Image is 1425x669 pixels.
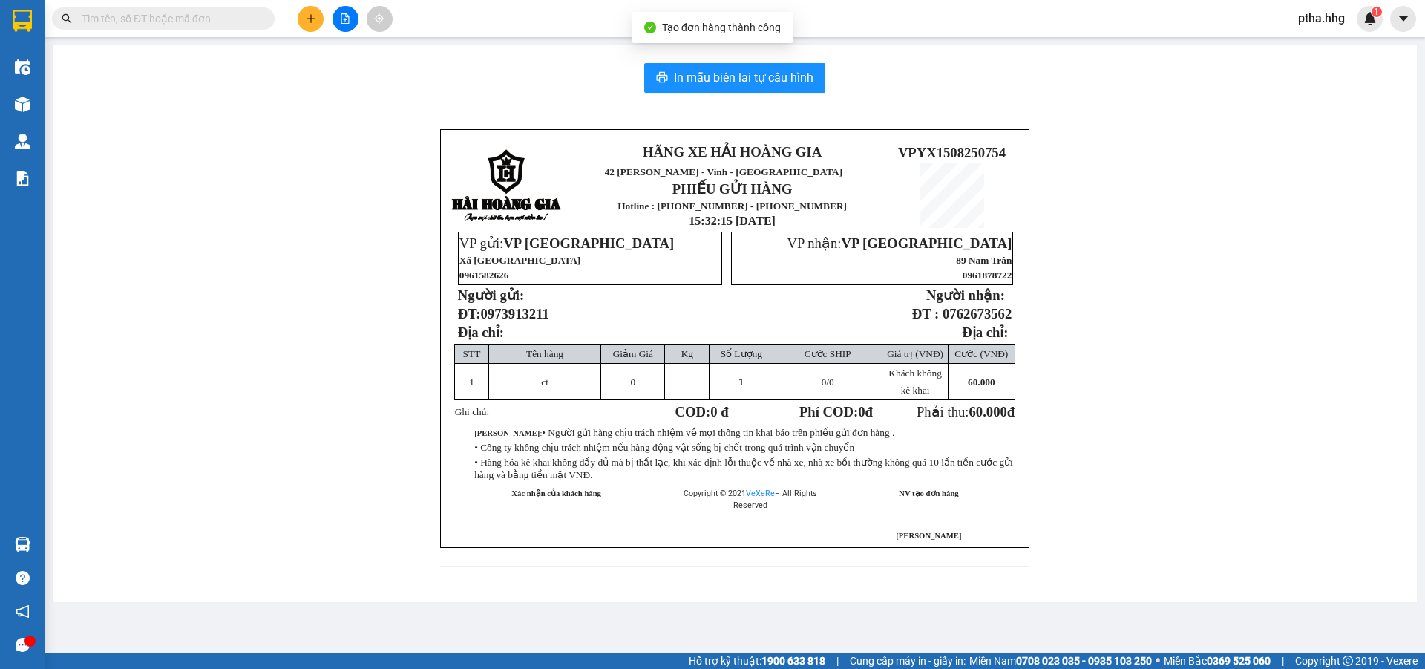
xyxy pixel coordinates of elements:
[675,404,729,420] strong: COD:
[481,306,549,322] span: 0973913211
[969,653,1152,669] span: Miền Nam
[1016,655,1152,667] strong: 0708 023 035 - 0935 103 250
[684,489,817,510] span: Copyright © 2021 – All Rights Reserved
[474,457,1013,480] span: • Hàng hóa kê khai không đầy đủ mà bị thất lạc, khi xác định lỗi thuộc về nhà xe, nhà xe bồi thườ...
[8,33,56,107] img: logo
[787,235,1012,251] span: VP nhận:
[206,55,313,71] span: VPYX1508250754
[367,6,393,32] button: aim
[943,306,1012,322] span: 0762673562
[15,171,30,186] img: solution-icon
[962,324,1008,340] strong: Địa chỉ:
[963,270,1012,281] span: 0961878722
[858,404,865,420] span: 0
[917,404,1015,420] span: Phải thu:
[62,13,72,24] span: search
[822,376,834,388] span: /0
[458,287,524,303] strong: Người gửi:
[1282,653,1284,669] span: |
[542,427,894,438] span: • Người gửi hàng chịu trách nhiệm về mọi thông tin khai báo trên phiếu gửi đơn hàng .
[306,13,316,24] span: plus
[15,134,30,149] img: warehouse-icon
[541,376,548,388] span: ct
[469,376,474,388] span: 1
[968,376,995,388] span: 60.000
[526,348,563,359] span: Tên hàng
[474,442,854,453] span: • Công ty không chịu trách nhiệm nếu hàng động vật sống bị chết trong quá trình vận chuyển
[459,270,509,281] span: 0961582626
[761,655,825,667] strong: 1900 633 818
[738,376,744,388] span: 1
[63,99,199,122] strong: Hotline : [PHONE_NUMBER] - [PHONE_NUMBER]
[84,15,177,47] strong: HÃNG XE HẢI HOÀNG GIA
[1374,7,1379,17] span: 1
[1397,12,1410,25] span: caret-down
[746,489,775,498] a: VeXeRe
[899,489,958,497] strong: NV tạo đơn hàng
[617,200,847,212] strong: Hotline : [PHONE_NUMBER] - [PHONE_NUMBER]
[896,532,961,540] span: [PERSON_NAME]
[474,429,540,437] strong: [PERSON_NAME]
[926,287,1005,303] strong: Người nhận:
[969,404,1006,420] span: 60.000
[822,376,827,388] span: 0
[16,604,30,619] span: notification
[459,255,581,266] span: Xã [GEOGRAPHIC_DATA]
[644,22,656,33] span: check-circle
[1363,12,1377,25] img: icon-new-feature
[662,22,781,33] span: Tạo đơn hàng thành công
[681,348,693,359] span: Kg
[799,404,873,420] strong: Phí COD: đ
[1390,6,1416,32] button: caret-down
[15,97,30,112] img: warehouse-icon
[1343,656,1353,666] span: copyright
[458,324,504,340] span: Địa chỉ:
[332,6,358,32] button: file-add
[16,638,30,652] span: message
[605,166,843,177] span: 42 [PERSON_NAME] - Vinh - [GEOGRAPHIC_DATA]
[13,10,32,32] img: logo-vxr
[1164,653,1271,669] span: Miền Bắc
[643,144,822,160] strong: HÃNG XE HẢI HOÀNG GIA
[71,80,191,96] strong: PHIẾU GỬI HÀNG
[340,13,350,24] span: file-add
[689,215,776,227] span: 15:32:15 [DATE]
[15,537,30,552] img: warehouse-icon
[956,255,1012,266] span: 89 Nam Trân
[451,149,563,223] img: logo
[672,181,793,197] strong: PHIẾU GỬI HÀNG
[805,348,851,359] span: Cước SHIP
[463,348,481,359] span: STT
[455,406,489,417] span: Ghi chú:
[374,13,384,24] span: aim
[1156,658,1160,664] span: ⚪️
[613,348,653,359] span: Giảm Giá
[912,306,939,322] strong: ĐT :
[1286,9,1357,27] span: ptha.hhg
[656,71,668,85] span: printer
[67,50,195,76] span: 42 [PERSON_NAME] - Vinh - [GEOGRAPHIC_DATA]
[887,348,943,359] span: Giá trị (VNĐ)
[1207,655,1271,667] strong: 0369 525 060
[841,235,1012,251] span: VP [GEOGRAPHIC_DATA]
[1372,7,1382,17] sup: 1
[298,6,324,32] button: plus
[511,489,601,497] strong: Xác nhận của khách hàng
[710,404,728,420] span: 0 đ
[16,571,30,585] span: question-circle
[458,306,549,322] strong: ĐT:
[850,653,966,669] span: Cung cấp máy in - giấy in:
[15,59,30,75] img: warehouse-icon
[721,348,762,359] span: Số Lượng
[674,68,813,87] span: In mẫu biên lai tự cấu hình
[644,63,825,93] button: printerIn mẫu biên lai tự cấu hình
[898,145,1006,160] span: VPYX1508250754
[836,653,839,669] span: |
[689,653,825,669] span: Hỗ trợ kỹ thuật:
[954,348,1008,359] span: Cước (VNĐ)
[1007,404,1015,420] span: đ
[459,235,674,251] span: VP gửi:
[503,235,674,251] span: VP [GEOGRAPHIC_DATA]
[888,368,941,396] span: Khách không kê khai
[631,376,636,388] span: 0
